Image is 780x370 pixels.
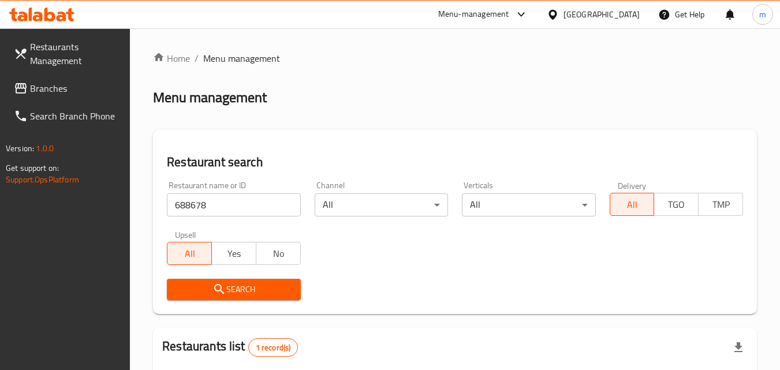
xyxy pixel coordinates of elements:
a: Search Branch Phone [5,102,130,130]
a: Branches [5,74,130,102]
span: 1 record(s) [249,342,298,353]
a: Restaurants Management [5,33,130,74]
button: All [610,193,655,216]
span: Menu management [203,51,280,65]
span: Branches [30,81,121,95]
span: Yes [217,245,252,262]
button: TMP [698,193,743,216]
div: All [462,193,595,216]
input: Search for restaurant name or ID.. [167,193,300,216]
div: Menu-management [438,8,509,21]
a: Home [153,51,190,65]
label: Upsell [175,230,196,238]
button: No [256,242,301,265]
div: [GEOGRAPHIC_DATA] [563,8,640,21]
span: Restaurants Management [30,40,121,68]
label: Delivery [618,181,647,189]
h2: Menu management [153,88,267,107]
nav: breadcrumb [153,51,757,65]
button: Search [167,279,300,300]
span: Search Branch Phone [30,109,121,123]
button: All [167,242,212,265]
span: All [615,196,650,213]
span: All [172,245,207,262]
h2: Restaurant search [167,154,743,171]
div: Export file [725,334,752,361]
span: No [261,245,296,262]
button: Yes [211,242,256,265]
span: Version: [6,141,34,156]
span: Search [176,282,291,297]
span: Get support on: [6,160,59,175]
div: All [315,193,448,216]
a: Support.OpsPlatform [6,172,79,187]
span: m [759,8,766,21]
h2: Restaurants list [162,338,298,357]
span: 1.0.0 [36,141,54,156]
span: TGO [659,196,694,213]
button: TGO [654,193,699,216]
span: TMP [703,196,738,213]
li: / [195,51,199,65]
